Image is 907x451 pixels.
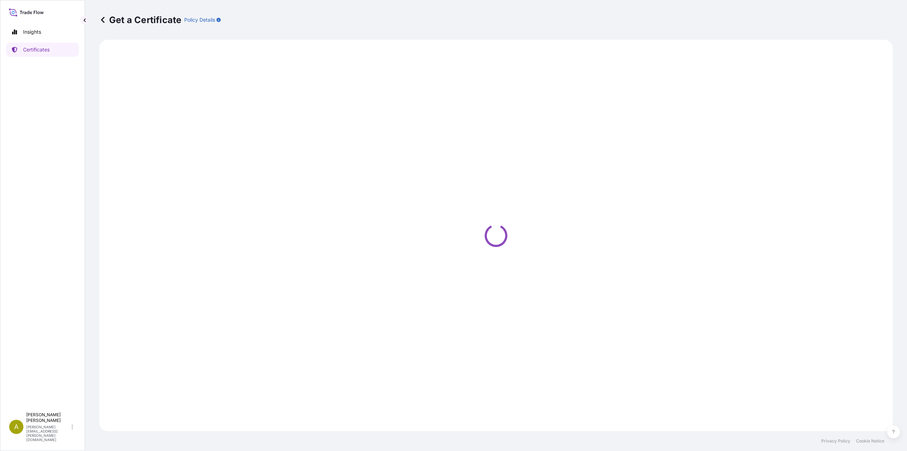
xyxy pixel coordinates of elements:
a: Cookie Notice [856,438,884,444]
p: [PERSON_NAME][EMAIL_ADDRESS][PERSON_NAME][DOMAIN_NAME] [26,425,70,442]
span: A [14,423,18,430]
a: Privacy Policy [821,438,850,444]
p: Policy Details [184,16,215,23]
div: Loading [103,44,889,427]
p: Insights [23,28,41,35]
p: [PERSON_NAME] [PERSON_NAME] [26,412,70,423]
a: Insights [6,25,79,39]
a: Certificates [6,43,79,57]
p: Certificates [23,46,50,53]
p: Get a Certificate [99,14,181,26]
